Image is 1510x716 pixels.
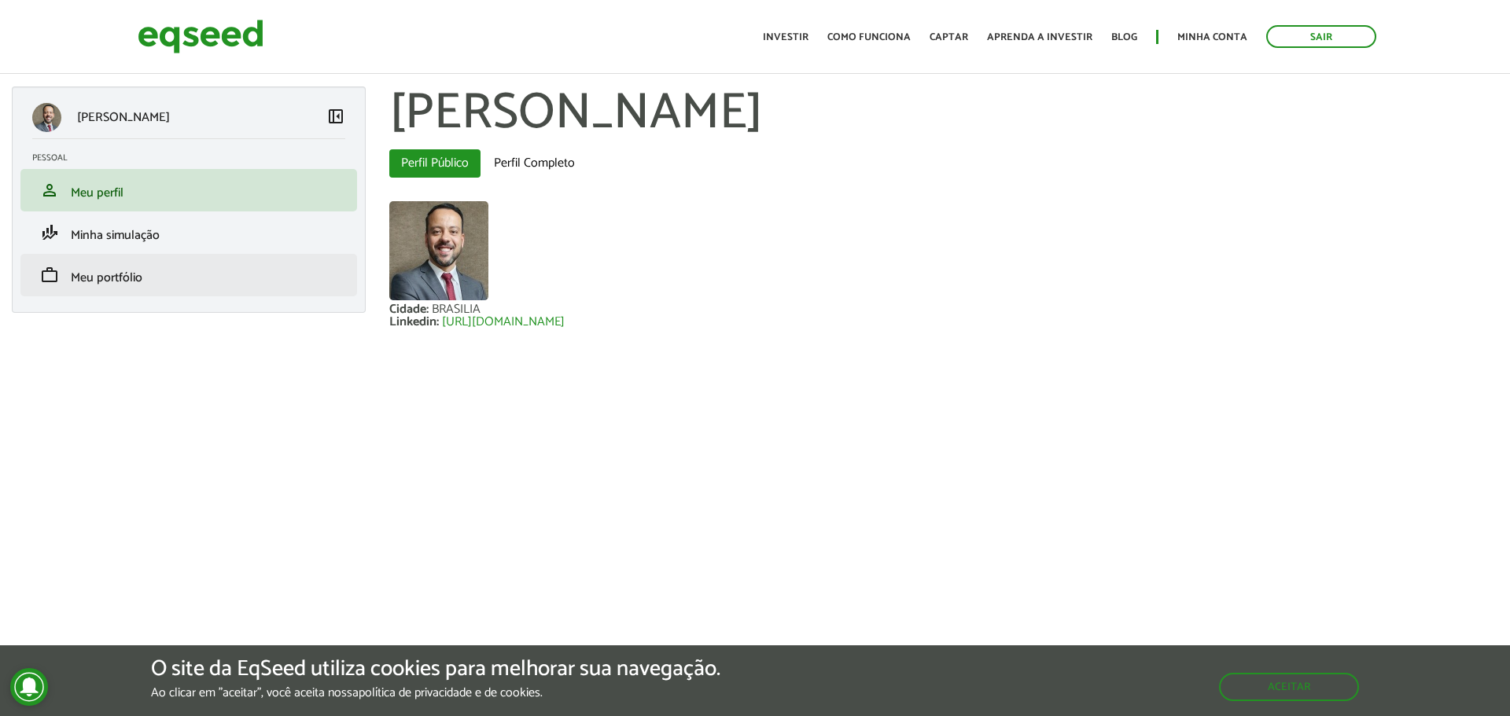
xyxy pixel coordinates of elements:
[389,303,432,316] div: Cidade
[1219,673,1359,701] button: Aceitar
[432,303,481,316] div: BRASILIA
[827,32,911,42] a: Como funciona
[436,311,439,332] span: :
[71,182,123,204] span: Meu perfil
[40,181,59,200] span: person
[389,149,481,178] a: Perfil Público
[32,223,345,242] a: finance_modeMinha simulação
[326,107,345,126] span: left_panel_close
[359,687,540,699] a: política de privacidade e de cookies
[71,267,142,288] span: Meu portfólio
[389,201,488,300] img: Foto de Ricardo Cunha Marçal
[389,86,1498,141] h1: [PERSON_NAME]
[32,153,357,163] h2: Pessoal
[389,201,488,300] a: Ver perfil do usuário.
[32,266,345,285] a: workMeu portfólio
[40,223,59,242] span: finance_mode
[32,181,345,200] a: personMeu perfil
[40,266,59,285] span: work
[20,254,357,296] li: Meu portfólio
[930,32,968,42] a: Captar
[138,16,263,57] img: EqSeed
[326,107,345,129] a: Colapsar menu
[151,685,720,700] p: Ao clicar em "aceitar", você aceita nossa .
[1111,32,1137,42] a: Blog
[1266,25,1376,48] a: Sair
[482,149,587,178] a: Perfil Completo
[442,316,565,329] a: [URL][DOMAIN_NAME]
[763,32,808,42] a: Investir
[389,316,442,329] div: Linkedin
[1177,32,1247,42] a: Minha conta
[151,657,720,681] h5: O site da EqSeed utiliza cookies para melhorar sua navegação.
[987,32,1092,42] a: Aprenda a investir
[20,169,357,211] li: Meu perfil
[426,299,429,320] span: :
[71,225,160,246] span: Minha simulação
[20,211,357,254] li: Minha simulação
[77,110,170,125] p: [PERSON_NAME]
